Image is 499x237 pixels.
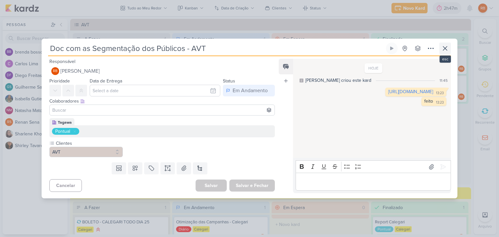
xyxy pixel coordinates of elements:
[49,59,75,64] label: Responsável
[53,69,58,73] p: RB
[55,140,123,147] label: Clientes
[49,147,123,157] button: AVT
[49,179,82,192] button: Cancelar
[55,128,70,135] div: Pontual
[48,43,385,54] input: Kard Sem Título
[58,119,72,125] div: Tagawa
[49,65,275,77] button: RB [PERSON_NAME]
[305,77,371,84] div: [PERSON_NAME] criou este kard
[51,106,273,114] input: Buscar
[436,100,444,105] div: 13:23
[223,78,235,84] label: Status
[436,91,444,96] div: 13:23
[51,67,59,75] div: Rogerio Bispo
[233,87,268,94] div: Em Andamento
[389,46,394,51] div: Ligar relógio
[90,85,220,96] input: Select a date
[49,98,275,105] div: Colaboradores
[388,89,433,94] a: [URL][DOMAIN_NAME]
[223,85,275,96] button: Em Andamento
[60,67,100,75] span: [PERSON_NAME]
[49,78,70,84] label: Prioridade
[440,78,448,83] div: 11:45
[296,160,451,173] div: Editor toolbar
[424,98,433,104] div: feito
[90,78,122,84] label: Data de Entrega
[296,173,451,191] div: Editor editing area: main
[440,56,451,63] div: esc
